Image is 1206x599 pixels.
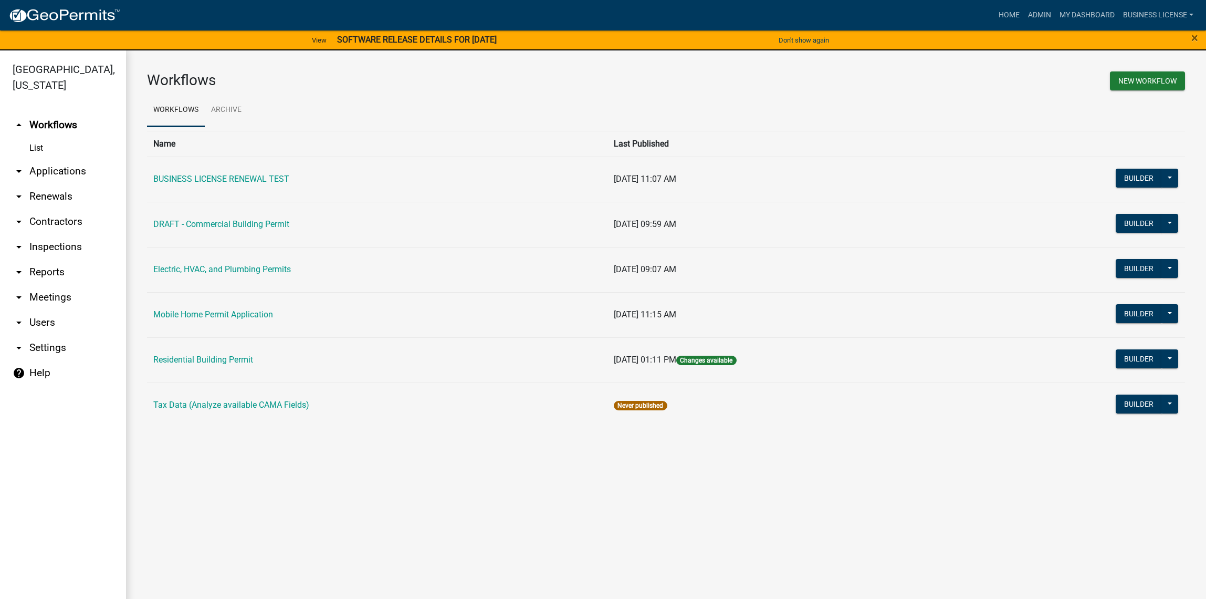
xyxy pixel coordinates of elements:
a: Archive [205,94,248,127]
a: Home [994,5,1024,25]
span: [DATE] 11:15 AM [614,309,676,319]
a: DRAFT - Commercial Building Permit [153,219,289,229]
a: Admin [1024,5,1055,25]
i: arrow_drop_down [13,342,25,354]
th: Last Published [607,131,977,157]
span: [DATE] 09:07 AM [614,264,676,274]
i: arrow_drop_up [13,119,25,131]
i: arrow_drop_down [13,241,25,253]
a: View [308,32,331,49]
button: Builder [1116,259,1162,278]
a: Tax Data (Analyze available CAMA Fields) [153,400,309,410]
i: arrow_drop_down [13,266,25,278]
button: Builder [1116,169,1162,188]
span: [DATE] 01:11 PM [614,355,676,365]
button: Builder [1116,214,1162,233]
a: BUSINESS LICENSE RENEWAL TEST [153,174,289,184]
strong: SOFTWARE RELEASE DETAILS FOR [DATE] [337,35,497,45]
button: Builder [1116,304,1162,323]
span: Changes available [676,356,736,365]
button: New Workflow [1110,71,1185,90]
span: × [1191,30,1198,45]
span: [DATE] 11:07 AM [614,174,676,184]
button: Don't show again [774,32,833,49]
a: Mobile Home Permit Application [153,309,273,319]
i: arrow_drop_down [13,215,25,228]
i: help [13,367,25,379]
button: Builder [1116,395,1162,414]
i: arrow_drop_down [13,190,25,203]
span: Never published [614,401,667,410]
a: Residential Building Permit [153,355,253,365]
a: My Dashboard [1055,5,1119,25]
th: Name [147,131,607,157]
button: Builder [1116,349,1162,368]
a: Workflows [147,94,205,127]
a: Electric, HVAC, and Plumbing Permits [153,264,291,274]
i: arrow_drop_down [13,165,25,178]
button: Close [1191,32,1198,44]
i: arrow_drop_down [13,316,25,329]
i: arrow_drop_down [13,291,25,304]
h3: Workflows [147,71,658,89]
span: [DATE] 09:59 AM [614,219,676,229]
a: BUSINESS LICENSE [1119,5,1198,25]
